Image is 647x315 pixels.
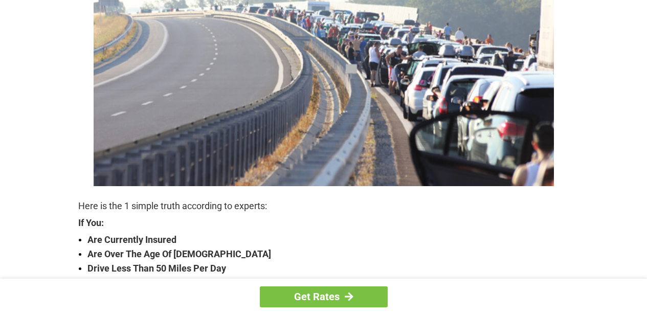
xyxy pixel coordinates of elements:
[87,233,569,247] strong: Are Currently Insured
[87,247,569,261] strong: Are Over The Age Of [DEMOGRAPHIC_DATA]
[78,199,569,213] p: Here is the 1 simple truth according to experts:
[260,286,388,307] a: Get Rates
[78,218,569,228] strong: If You:
[87,261,569,276] strong: Drive Less Than 50 Miles Per Day
[87,276,569,290] strong: Live In A Qualified Zip Code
